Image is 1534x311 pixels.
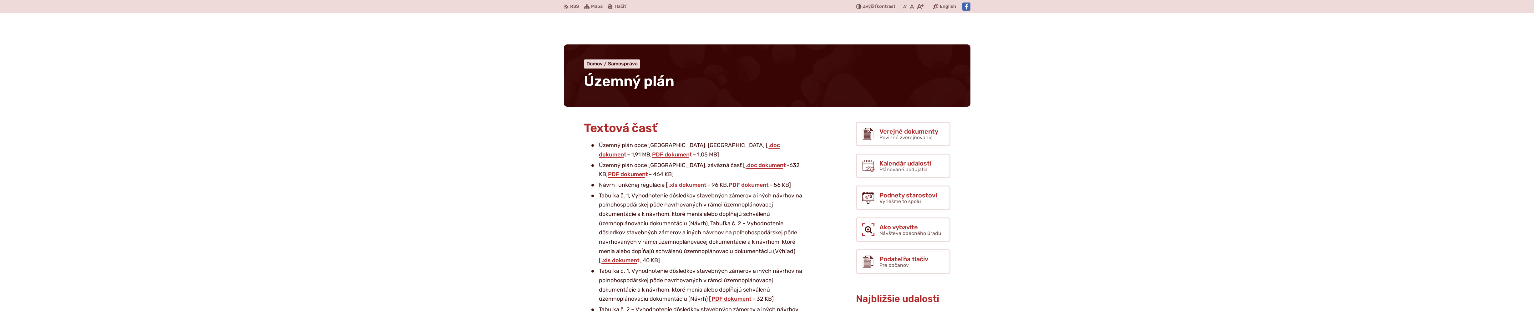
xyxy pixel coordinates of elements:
li: Tabuľka č. 1, Vyhodnotenie dôsledkov stavebných zámerov a iných návrhov na poľnohospodárskej pôde... [591,191,806,266]
a: PDF dokument [651,151,693,158]
span: Domov [586,61,603,67]
a: .doc dokument [745,162,787,169]
span: Plánované podujatia [879,166,928,172]
span: Návšteva obecného úradu [879,230,941,236]
li: Územný plán obce [GEOGRAPHIC_DATA], [GEOGRAPHIC_DATA] [ – 1,91 MB, – 1,05 MB] [591,141,806,159]
span: kontrast [863,4,895,9]
span: Textová časť [584,121,657,135]
span: Tlačiť [614,4,626,9]
a: Kalendár udalostí Plánované podujatia [856,154,950,178]
a: .doc dokument [599,142,780,158]
a: PDF dokument [711,295,752,302]
span: English [940,3,956,10]
a: Samospráva [608,61,638,67]
a: Domov [586,61,608,67]
a: Podnety starostovi Vyriešme to spolu [856,186,950,210]
li: Územný plán obce [GEOGRAPHIC_DATA], záväzná časť [ -632 KB, – 464 KB] [591,161,806,179]
li: Návrh funkčnej regulácie [ – 96 KB, – 56 KB] [591,181,806,190]
span: Verejné dokumenty [879,128,938,135]
span: Kalendár udalostí [879,160,931,167]
a: PDF dokument [728,181,769,188]
a: PDF dokument [607,171,649,178]
span: Podateľňa tlačív [879,256,928,263]
span: Ako vybavíte [879,224,941,231]
span: Mapa [591,3,603,10]
span: RSS [570,3,579,10]
span: Povinné zverejňovanie [879,135,933,140]
a: .xls dokument [601,257,640,264]
span: Územný plán [584,73,674,90]
span: Podnety starostovi [879,192,937,199]
span: Vyriešme to spolu [879,198,921,204]
li: Tabuľka č. 1, Vyhodnotenie dôsledkov stavebných zámerov a iných návrhov na poľnohospodárskej pôde... [591,267,806,304]
h3: Najbližšie udalosti [856,294,950,304]
a: Podateľňa tlačív Pre občanov [856,249,950,274]
span: Pre občanov [879,262,909,268]
a: Ako vybavíte Návšteva obecného úradu [856,217,950,242]
a: .xls dokument [668,181,707,188]
a: English [939,3,957,10]
img: Prejsť na Facebook stránku [962,3,970,11]
a: Verejné dokumenty Povinné zverejňovanie [856,122,950,146]
span: Zvýšiť [863,4,877,9]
